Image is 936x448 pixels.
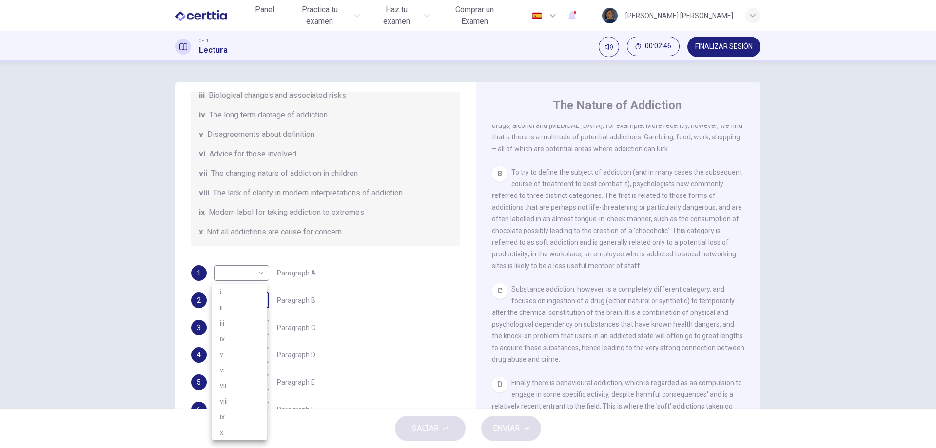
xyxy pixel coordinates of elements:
[212,409,267,425] li: ix
[212,284,267,300] li: i
[212,378,267,393] li: vii
[212,331,267,347] li: iv
[212,425,267,440] li: x
[212,362,267,378] li: vi
[212,393,267,409] li: viii
[212,300,267,315] li: ii
[212,315,267,331] li: iii
[212,347,267,362] li: v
